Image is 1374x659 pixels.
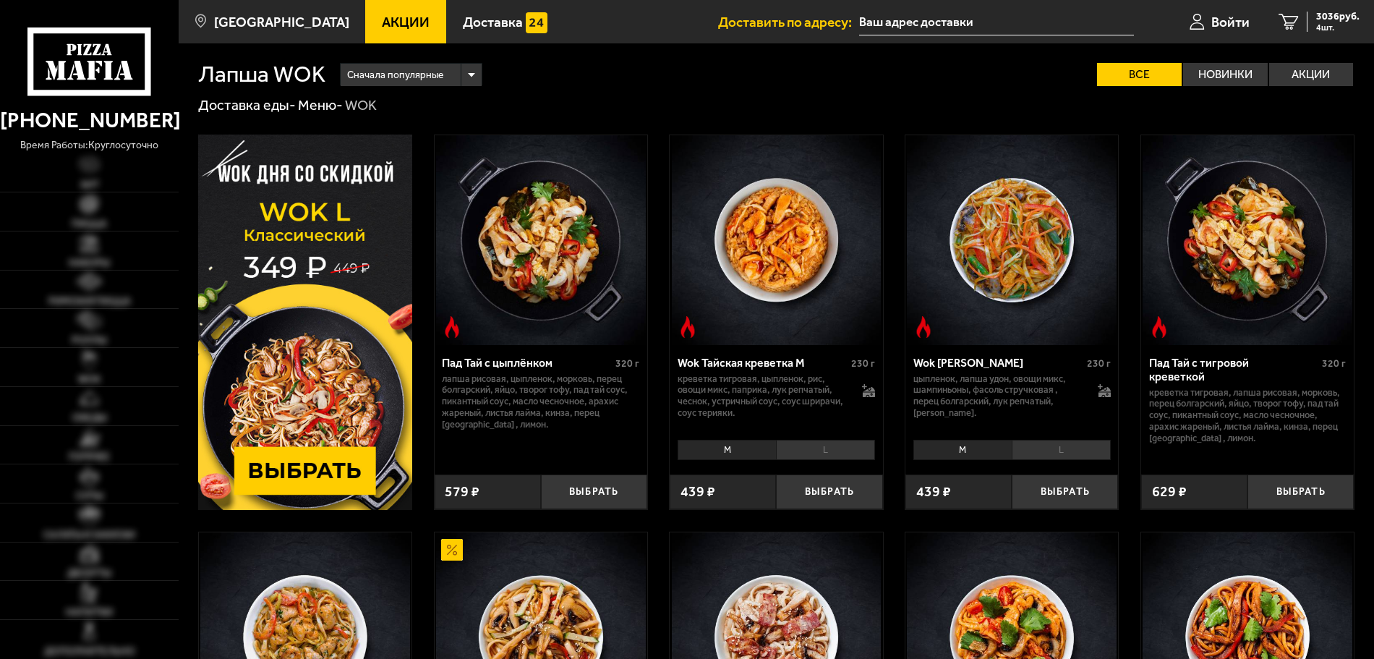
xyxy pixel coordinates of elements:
span: 439 ₽ [680,485,715,499]
img: Пад Тай с цыплёнком [436,135,646,345]
a: Меню- [298,97,343,114]
label: Акции [1269,63,1354,86]
img: Острое блюдо [913,316,934,338]
span: 3036 руб. [1316,12,1360,22]
div: Wok [PERSON_NAME] [913,356,1083,370]
img: Wok Тайская креветка M [672,135,882,345]
img: Острое блюдо [1148,316,1170,338]
p: лапша рисовая, цыпленок, морковь, перец болгарский, яйцо, творог тофу, пад тай соус, пикантный со... [442,373,639,430]
span: 320 г [1322,357,1346,370]
img: Пад Тай с тигровой креветкой [1143,135,1352,345]
span: 439 ₽ [916,485,951,499]
span: Наборы [69,258,110,268]
a: Острое блюдоWok Тайская креветка M [670,135,882,345]
p: цыпленок, лапша удон, овощи микс, шампиньоны, фасоль стручковая , перец болгарский, лук репчатый,... [913,373,1083,419]
span: Горячее [69,452,110,462]
span: Супы [76,491,103,501]
span: 629 ₽ [1152,485,1187,499]
a: Доставка еды- [198,97,296,114]
span: Салаты и закуски [43,530,135,540]
span: Хит [80,180,99,190]
input: Ваш адрес доставки [859,9,1134,35]
a: Острое блюдоПад Тай с цыплёнком [435,135,647,345]
img: Wok Карри М [907,135,1117,345]
span: 230 г [851,357,875,370]
span: Напитки [66,608,113,618]
span: 579 ₽ [445,485,479,499]
li: L [1012,440,1111,460]
a: Острое блюдоПад Тай с тигровой креветкой [1141,135,1354,345]
label: Новинки [1183,63,1268,86]
img: Острое блюдо [677,316,699,338]
span: Войти [1211,15,1250,29]
span: Сначала популярные [347,61,443,89]
span: Обеды [72,413,107,423]
button: Выбрать [1247,475,1354,509]
div: Wok Тайская креветка M [678,356,847,370]
div: Пад Тай с цыплёнком [442,356,611,370]
li: M [913,440,1012,460]
span: Доставка [463,15,523,29]
span: Роллы [72,336,107,346]
img: 15daf4d41897b9f0e9f617042186c801.svg [526,12,547,34]
span: WOK [78,375,101,385]
span: Дополнительно [44,647,135,657]
span: 4 шт. [1316,23,1360,32]
label: Все [1097,63,1182,86]
img: Острое блюдо [441,316,463,338]
span: 230 г [1087,357,1111,370]
span: Пицца [72,219,107,229]
h1: Лапша WOK [198,63,325,86]
button: Выбрать [776,475,882,509]
li: M [678,440,776,460]
span: 320 г [615,357,639,370]
span: Десерты [67,569,111,579]
span: Римская пицца [48,297,131,307]
li: L [776,440,875,460]
a: Острое блюдоWok Карри М [905,135,1118,345]
div: Пад Тай с тигровой креветкой [1149,356,1318,383]
button: Выбрать [1012,475,1118,509]
div: WOK [345,96,377,115]
span: Акции [382,15,430,29]
p: креветка тигровая, лапша рисовая, морковь, перец болгарский, яйцо, творог тофу, пад тай соус, пик... [1149,387,1346,444]
span: [GEOGRAPHIC_DATA] [214,15,349,29]
img: Акционный [441,539,463,561]
p: креветка тигровая, цыпленок, рис, овощи микс, паприка, лук репчатый, чеснок, устричный соус, соус... [678,373,848,419]
button: Выбрать [541,475,647,509]
span: Доставить по адресу: [718,15,859,29]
